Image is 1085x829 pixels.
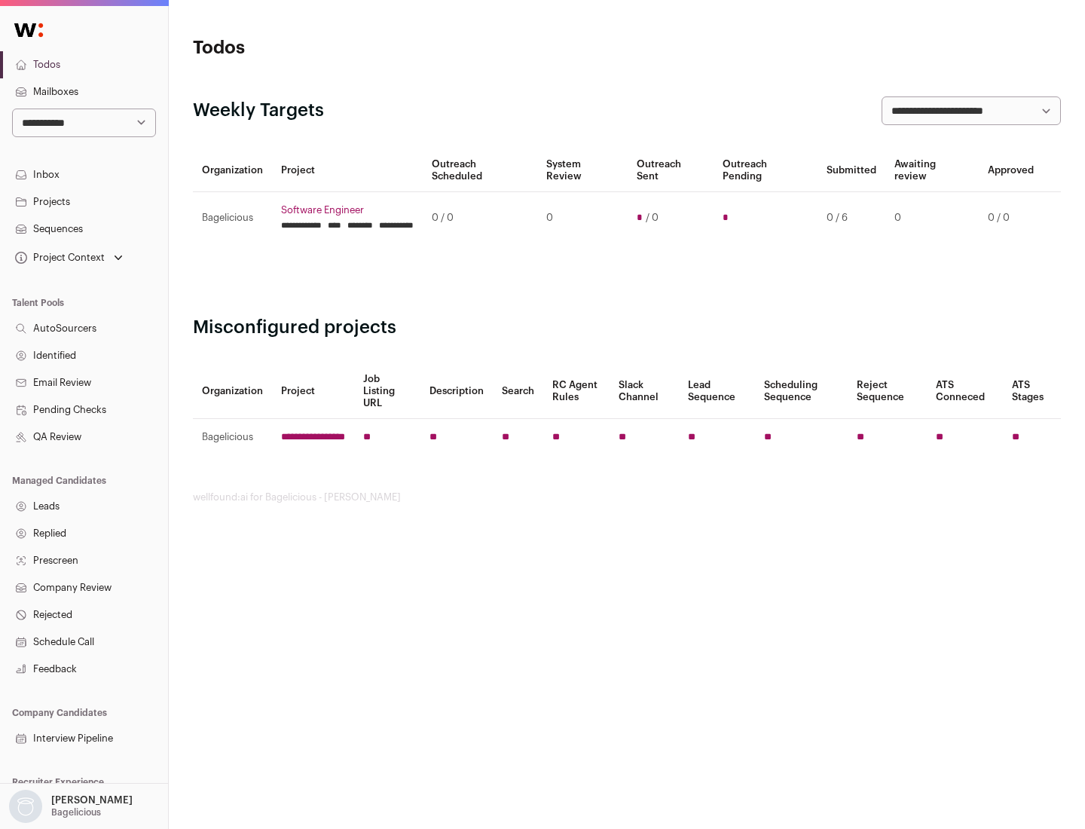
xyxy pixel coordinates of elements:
[979,192,1043,244] td: 0 / 0
[193,192,272,244] td: Bagelicious
[714,149,817,192] th: Outreach Pending
[281,204,414,216] a: Software Engineer
[423,192,537,244] td: 0 / 0
[628,149,714,192] th: Outreach Sent
[354,364,420,419] th: Job Listing URL
[193,364,272,419] th: Organization
[193,419,272,456] td: Bagelicious
[646,212,659,224] span: / 0
[537,192,627,244] td: 0
[493,364,543,419] th: Search
[537,149,627,192] th: System Review
[6,790,136,823] button: Open dropdown
[9,790,42,823] img: nopic.png
[1003,364,1061,419] th: ATS Stages
[193,149,272,192] th: Organization
[12,247,126,268] button: Open dropdown
[193,316,1061,340] h2: Misconfigured projects
[272,149,423,192] th: Project
[193,36,482,60] h1: Todos
[818,149,885,192] th: Submitted
[423,149,537,192] th: Outreach Scheduled
[848,364,928,419] th: Reject Sequence
[12,252,105,264] div: Project Context
[679,364,755,419] th: Lead Sequence
[51,794,133,806] p: [PERSON_NAME]
[979,149,1043,192] th: Approved
[420,364,493,419] th: Description
[51,806,101,818] p: Bagelicious
[755,364,848,419] th: Scheduling Sequence
[610,364,679,419] th: Slack Channel
[193,491,1061,503] footer: wellfound:ai for Bagelicious - [PERSON_NAME]
[927,364,1002,419] th: ATS Conneced
[885,192,979,244] td: 0
[6,15,51,45] img: Wellfound
[193,99,324,123] h2: Weekly Targets
[543,364,609,419] th: RC Agent Rules
[272,364,354,419] th: Project
[885,149,979,192] th: Awaiting review
[818,192,885,244] td: 0 / 6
